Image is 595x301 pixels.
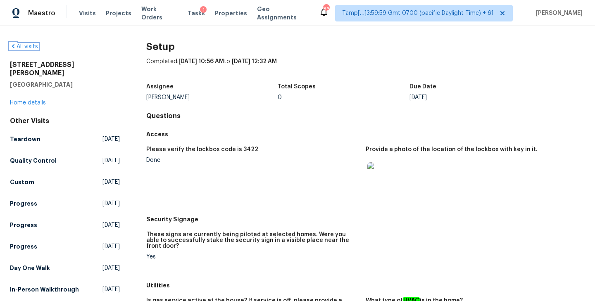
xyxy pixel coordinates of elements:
[79,9,96,17] span: Visits
[200,6,207,14] div: 1
[102,242,120,251] span: [DATE]
[278,84,316,90] h5: Total Scopes
[10,282,120,297] a: In-Person Walkthrough[DATE]
[146,157,359,163] div: Done
[10,100,46,106] a: Home details
[10,81,120,89] h5: [GEOGRAPHIC_DATA]
[146,130,585,138] h5: Access
[102,178,120,186] span: [DATE]
[146,84,174,90] h5: Assignee
[257,5,309,21] span: Geo Assignments
[10,196,120,211] a: Progress[DATE]
[146,232,359,249] h5: These signs are currently being piloted at selected homes. Were you able to successfully stake th...
[10,264,50,272] h5: Day One Walk
[409,95,541,100] div: [DATE]
[533,9,583,17] span: [PERSON_NAME]
[28,9,55,17] span: Maestro
[102,264,120,272] span: [DATE]
[102,156,120,165] span: [DATE]
[232,59,277,64] span: [DATE] 12:32 AM
[10,178,34,186] h5: Custom
[141,5,178,21] span: Work Orders
[278,95,409,100] div: 0
[146,95,278,100] div: [PERSON_NAME]
[146,254,359,260] div: Yes
[102,135,120,143] span: [DATE]
[146,112,585,120] h4: Questions
[10,132,120,147] a: Teardown[DATE]
[409,84,436,90] h5: Due Date
[10,221,37,229] h5: Progress
[10,135,40,143] h5: Teardown
[10,199,37,208] h5: Progress
[10,261,120,275] a: Day One Walk[DATE]
[146,215,585,223] h5: Security Signage
[106,9,131,17] span: Projects
[146,57,585,79] div: Completed: to
[10,61,120,77] h2: [STREET_ADDRESS][PERSON_NAME]
[188,10,205,16] span: Tasks
[10,218,120,232] a: Progress[DATE]
[178,59,224,64] span: [DATE] 10:56 AM
[10,242,37,251] h5: Progress
[10,175,120,190] a: Custom[DATE]
[10,285,79,294] h5: In-Person Walkthrough
[10,117,120,125] div: Other Visits
[146,147,258,152] h5: Please verify the lockbox code is 3422
[10,153,120,168] a: Quality Control[DATE]
[10,44,38,50] a: All visits
[215,9,247,17] span: Properties
[102,285,120,294] span: [DATE]
[146,43,585,51] h2: Setup
[10,239,120,254] a: Progress[DATE]
[102,221,120,229] span: [DATE]
[323,5,329,13] div: 862
[146,281,585,289] h5: Utilities
[366,147,538,152] h5: Provide a photo of the location of the lockbox with key in it.
[342,9,494,17] span: Tamp[…]3:59:59 Gmt 0700 (pacific Daylight Time) + 61
[102,199,120,208] span: [DATE]
[10,156,57,165] h5: Quality Control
